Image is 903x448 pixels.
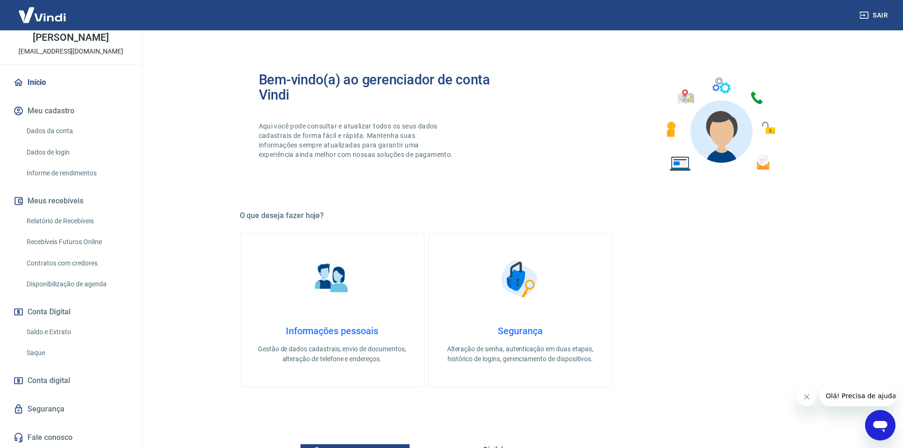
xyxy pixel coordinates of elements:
a: Contratos com credores [23,254,130,273]
h2: Bem-vindo(a) ao gerenciador de conta Vindi [259,72,520,102]
a: Disponibilização de agenda [23,274,130,294]
a: Recebíveis Futuros Online [23,232,130,252]
a: Fale conosco [11,427,130,448]
p: [PERSON_NAME] [33,33,109,43]
img: Vindi [11,0,73,29]
a: SegurançaSegurançaAlteração de senha, autenticação em duas etapas, histórico de logins, gerenciam... [428,232,612,387]
button: Meu cadastro [11,101,130,121]
img: Segurança [496,255,544,302]
h4: Segurança [444,325,597,337]
img: Informações pessoais [308,255,356,302]
h4: Informações pessoais [255,325,409,337]
button: Sair [857,7,892,24]
iframe: Mensagem da empresa [820,385,895,406]
a: Início [11,72,130,93]
a: Relatório de Recebíveis [23,211,130,231]
a: Dados da conta [23,121,130,141]
h5: O que deseja fazer hoje? [240,211,801,220]
a: Saque [23,343,130,363]
img: Imagem de um avatar masculino com diversos icones exemplificando as funcionalidades do gerenciado... [658,72,782,177]
a: Saldo e Extrato [23,322,130,342]
p: Aqui você pode consultar e atualizar todos os seus dados cadastrais de forma fácil e rápida. Mant... [259,121,455,159]
p: [EMAIL_ADDRESS][DOMAIN_NAME] [18,46,123,56]
iframe: Botão para abrir a janela de mensagens [865,410,895,440]
button: Conta Digital [11,302,130,322]
a: Informe de rendimentos [23,164,130,183]
button: Meus recebíveis [11,191,130,211]
p: Alteração de senha, autenticação em duas etapas, histórico de logins, gerenciamento de dispositivos. [444,344,597,364]
a: Dados de login [23,143,130,162]
span: Conta digital [27,374,70,387]
p: Gestão de dados cadastrais, envio de documentos, alteração de telefone e endereços. [255,344,409,364]
a: Informações pessoaisInformações pessoaisGestão de dados cadastrais, envio de documentos, alteraçã... [240,232,424,387]
a: Conta digital [11,370,130,391]
span: Olá! Precisa de ajuda? [6,7,80,14]
iframe: Fechar mensagem [797,387,816,406]
a: Segurança [11,399,130,420]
